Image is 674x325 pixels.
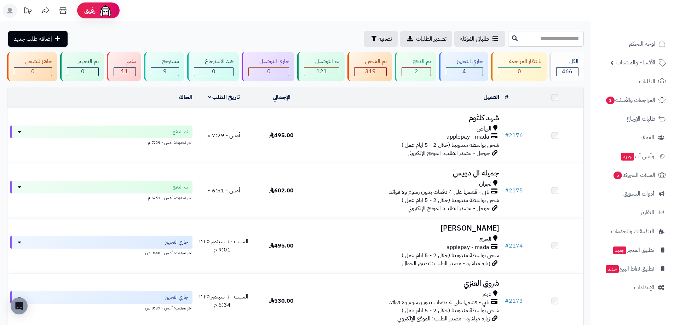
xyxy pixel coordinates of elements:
[623,189,654,199] span: أدوات التسويق
[249,68,289,76] div: 0
[346,52,393,81] a: تم الشحن 319
[179,93,192,101] a: الحالة
[267,67,271,76] span: 0
[248,57,289,65] div: جاري التوصيل
[595,279,670,296] a: الإعدادات
[402,57,431,65] div: تم الدفع
[67,57,98,65] div: تم التجهيز
[606,97,615,104] span: 1
[613,246,626,254] span: جديد
[595,129,670,146] a: العملاء
[505,242,523,250] a: #2174
[10,193,192,201] div: اخر تحديث: أمس - 6:51 م
[402,259,490,268] span: زيارة مباشرة - مصدر الطلب: تطبيق الجوال
[605,95,655,105] span: المراجعات والأسئلة
[105,52,143,81] a: ملغي 11
[477,125,491,133] span: الرياض
[640,133,654,143] span: العملاء
[505,131,509,140] span: #
[199,237,248,254] span: السبت - ٦ سبتمبر ٢٠٢٥ - 9:01 م
[296,52,346,81] a: تم التوصيل 121
[199,292,248,309] span: السبت - ٦ سبتمبر ٢٠٢٥ - 6:34 م
[19,4,36,19] a: تحديثات المنصة
[498,57,541,65] div: بانتظار المراجعة
[460,35,489,43] span: طلباتي المُوكلة
[402,196,499,204] span: شحن بواسطة مندوبينا (خلال 2 - 5 ايام عمل )
[629,39,655,49] span: لوحة التحكم
[447,133,489,141] span: applepay - mada
[595,92,670,109] a: المراجعات والأسئلة1
[518,67,521,76] span: 0
[98,4,113,18] img: ai-face.png
[84,6,96,15] span: رفيق
[400,31,452,47] a: تصدير الطلبات
[402,68,430,76] div: 2
[402,306,499,315] span: شحن بواسطة مندوبينا (خلال 2 - 5 ايام عمل )
[269,131,294,140] span: 495.00
[11,297,28,314] div: Open Intercom Messenger
[114,57,136,65] div: ملغي
[151,57,179,65] div: مسترجع
[626,18,667,33] img: logo-2.png
[10,304,192,311] div: اخر تحديث: أمس - 9:37 ص
[498,68,541,76] div: 0
[8,31,68,47] a: إضافة طلب جديد
[479,235,491,243] span: الخرج
[634,283,654,292] span: الإعدادات
[173,128,188,135] span: تم الدفع
[454,31,505,47] a: طلباتي المُوكلة
[389,188,489,196] span: تابي - قسّمها على 4 دفعات بدون رسوم ولا فوائد
[269,186,294,195] span: 602.00
[616,58,655,68] span: الأقسام والمنتجات
[605,264,654,274] span: تطبيق نقاط البيع
[313,224,499,232] h3: [PERSON_NAME]
[462,67,466,76] span: 4
[447,243,489,251] span: applepay - mada
[59,52,105,81] a: تم التجهيز 0
[505,297,523,305] a: #2173
[595,260,670,277] a: تطبيق نقاط البيعجديد
[479,180,491,188] span: نجران
[393,52,437,81] a: تم الدفع 2
[313,169,499,177] h3: جميله ال دويس
[173,184,188,191] span: تم الدفع
[379,35,392,43] span: تصفية
[354,57,387,65] div: تم الشحن
[613,172,622,179] span: 5
[316,67,327,76] span: 121
[269,242,294,250] span: 495.00
[408,204,490,213] span: جوجل - مصدر الطلب: الموقع الإلكتروني
[595,185,670,202] a: أدوات التسويق
[595,242,670,259] a: تطبيق المتجرجديد
[273,93,290,101] a: الإجمالي
[505,186,509,195] span: #
[548,52,585,81] a: الكل466
[114,68,136,76] div: 11
[621,153,634,161] span: جديد
[389,298,489,307] span: تابي - قسّمها على 4 دفعات بدون رسوم ولا فوائد
[484,93,499,101] a: العميل
[186,52,240,81] a: قيد الاسترجاع 0
[14,35,52,43] span: إضافة طلب جديد
[14,57,52,65] div: جاهز للشحن
[402,141,499,149] span: شحن بواسطة مندوبينا (خلال 2 - 5 ايام عمل )
[595,204,670,221] a: التقارير
[595,110,670,127] a: طلبات الإرجاع
[208,93,240,101] a: تاريخ الطلب
[505,242,509,250] span: #
[415,67,418,76] span: 2
[505,186,523,195] a: #2175
[31,67,35,76] span: 0
[194,68,233,76] div: 0
[355,68,386,76] div: 319
[304,68,339,76] div: 121
[6,52,59,81] a: جاهز للشحن 0
[207,131,240,140] span: أمس - 7:29 م
[81,67,85,76] span: 0
[121,67,128,76] span: 11
[304,57,339,65] div: تم التوصيل
[613,170,655,180] span: السلات المتروكة
[207,186,240,195] span: أمس - 6:51 م
[240,52,296,81] a: جاري التوصيل 0
[364,31,398,47] button: تصفية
